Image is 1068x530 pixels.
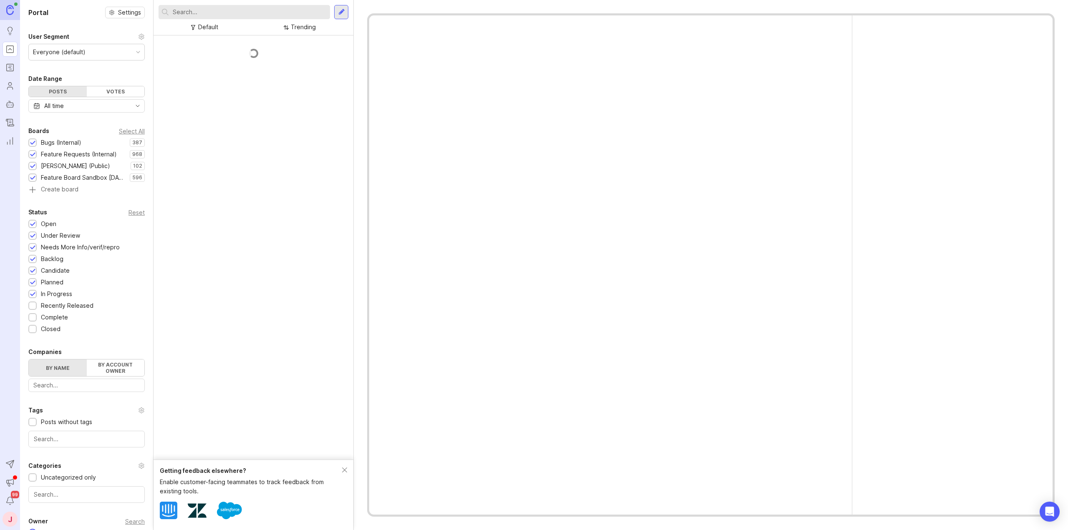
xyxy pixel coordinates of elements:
[3,78,18,93] a: Users
[41,243,120,252] div: Needs More Info/verif/repro
[3,23,18,38] a: Ideas
[160,466,342,475] div: Getting feedback elsewhere?
[41,324,60,334] div: Closed
[133,163,142,169] p: 102
[128,210,145,215] div: Reset
[125,519,145,524] div: Search
[44,101,64,111] div: All time
[28,8,48,18] h1: Portal
[41,219,56,229] div: Open
[11,491,19,498] span: 99
[28,461,61,471] div: Categories
[131,103,144,109] svg: toggle icon
[6,5,14,15] img: Canny Home
[41,161,110,171] div: [PERSON_NAME] (Public)
[217,498,242,523] img: Salesforce logo
[41,417,92,427] div: Posts without tags
[33,381,140,390] input: Search...
[3,60,18,75] a: Roadmaps
[28,126,49,136] div: Boards
[291,23,316,32] div: Trending
[3,42,18,57] a: Portal
[41,138,81,147] div: Bugs (Internal)
[41,254,63,264] div: Backlog
[28,186,145,194] a: Create board
[28,74,62,84] div: Date Range
[41,266,70,275] div: Candidate
[41,278,63,287] div: Planned
[188,501,207,520] img: Zendesk logo
[41,231,80,240] div: Under Review
[132,139,142,146] p: 387
[41,150,117,159] div: Feature Requests (Internal)
[29,86,87,97] div: Posts
[198,23,218,32] div: Default
[41,289,72,299] div: In Progress
[3,97,18,112] a: Autopilot
[173,8,327,17] input: Search...
[33,48,86,57] div: Everyone (default)
[28,347,62,357] div: Companies
[160,477,342,496] div: Enable customer-facing teammates to track feedback from existing tools.
[3,475,18,490] button: Announcements
[3,457,18,472] button: Send to Autopilot
[118,8,141,17] span: Settings
[28,207,47,217] div: Status
[87,86,145,97] div: Votes
[3,512,18,527] button: J
[41,313,68,322] div: Complete
[1040,502,1060,522] div: Open Intercom Messenger
[3,115,18,130] a: Changelog
[41,301,93,310] div: Recently Released
[119,129,145,133] div: Select All
[132,151,142,158] p: 968
[28,32,69,42] div: User Segment
[41,473,96,482] div: Uncategorized only
[3,493,18,508] button: Notifications
[28,405,43,415] div: Tags
[34,490,139,499] input: Search...
[29,359,87,376] label: By name
[132,174,142,181] p: 596
[28,516,48,526] div: Owner
[160,502,177,519] img: Intercom logo
[3,133,18,148] a: Reporting
[41,173,126,182] div: Feature Board Sandbox [DATE]
[105,7,145,18] button: Settings
[87,359,145,376] label: By account owner
[34,435,139,444] input: Search...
